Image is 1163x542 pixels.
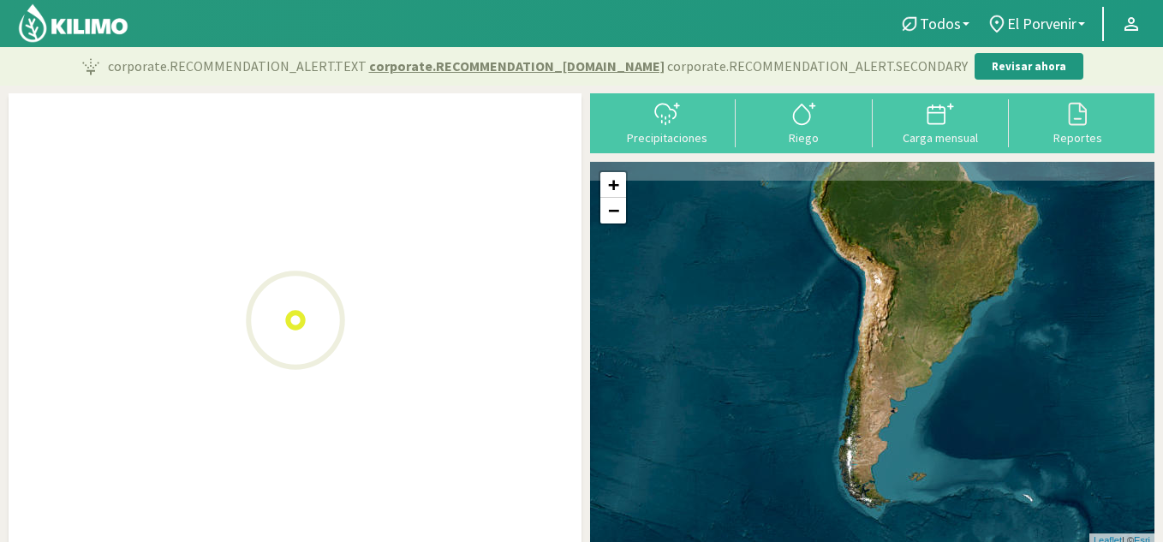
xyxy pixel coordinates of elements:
button: Riego [736,99,873,145]
a: Zoom out [600,198,626,223]
div: Reportes [1014,132,1141,144]
p: corporate.RECOMMENDATION_ALERT.TEXT [108,56,968,76]
div: Precipitaciones [604,132,731,144]
button: Precipitaciones [599,99,736,145]
span: corporate.RECOMMENDATION_ALERT.SECONDARY [667,56,968,76]
span: corporate.RECOMMENDATION_[DOMAIN_NAME] [369,56,665,76]
button: Revisar ahora [975,53,1083,80]
div: Carga mensual [878,132,1005,144]
span: El Porvenir [1007,15,1077,33]
img: Kilimo [17,3,129,44]
button: Reportes [1009,99,1146,145]
img: Loading... [210,235,381,406]
button: Carga mensual [873,99,1010,145]
div: Riego [741,132,868,144]
a: Zoom in [600,172,626,198]
p: Revisar ahora [992,58,1066,75]
span: Todos [920,15,961,33]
